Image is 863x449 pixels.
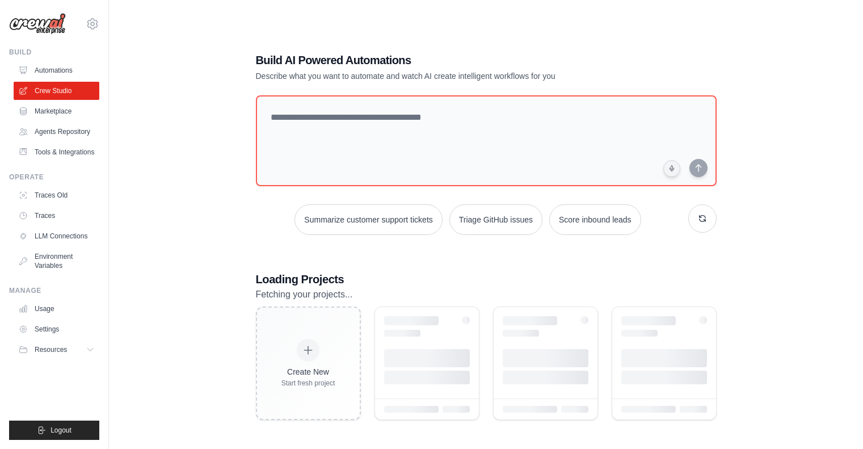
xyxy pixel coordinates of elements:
a: Traces Old [14,186,99,204]
button: Click to speak your automation idea [663,160,680,177]
h3: Loading Projects [256,271,717,287]
div: Manage [9,286,99,295]
button: Score inbound leads [549,204,641,235]
div: Operate [9,173,99,182]
iframe: Chat Widget [806,395,863,449]
img: Logo [9,13,66,35]
div: Create New [281,366,335,377]
div: Build [9,48,99,57]
h1: Build AI Powered Automations [256,52,637,68]
p: Describe what you want to automate and watch AI create intelligent workflows for you [256,70,637,82]
div: Start fresh project [281,379,335,388]
button: Get new suggestions [688,204,717,233]
a: Crew Studio [14,82,99,100]
a: Settings [14,320,99,338]
button: Resources [14,341,99,359]
a: Traces [14,207,99,225]
p: Fetching your projects... [256,287,717,302]
a: Tools & Integrations [14,143,99,161]
span: Resources [35,345,67,354]
a: Agents Repository [14,123,99,141]
span: Logout [50,426,71,435]
button: Summarize customer support tickets [294,204,442,235]
a: Environment Variables [14,247,99,275]
a: Marketplace [14,102,99,120]
button: Triage GitHub issues [449,204,542,235]
a: Usage [14,300,99,318]
button: Logout [9,421,99,440]
a: LLM Connections [14,227,99,245]
a: Automations [14,61,99,79]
